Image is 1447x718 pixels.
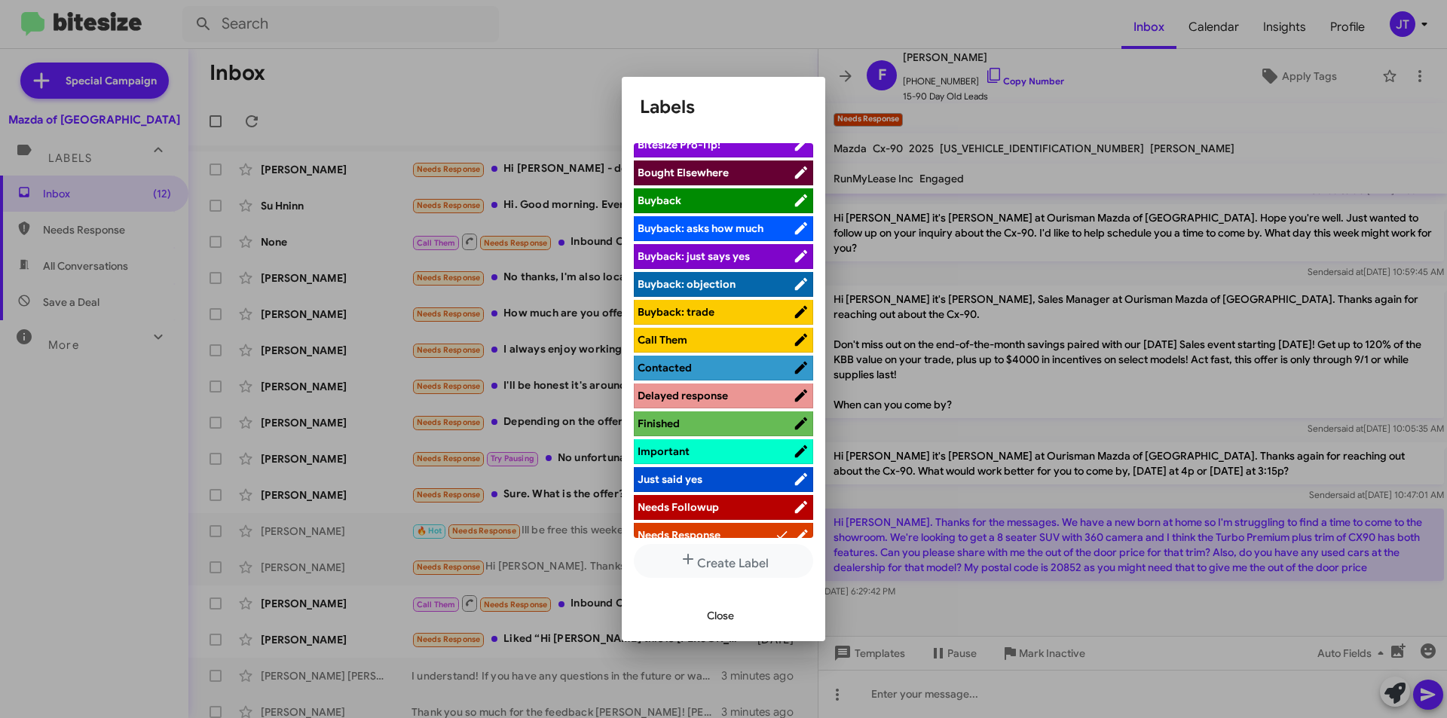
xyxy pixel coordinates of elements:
[638,417,680,430] span: Finished
[638,305,714,319] span: Buyback: trade
[638,194,681,207] span: Buyback
[638,138,720,151] span: Bitesize Pro-Tip!
[638,389,728,402] span: Delayed response
[634,544,813,578] button: Create Label
[695,602,746,629] button: Close
[638,333,687,347] span: Call Them
[638,249,750,263] span: Buyback: just says yes
[707,602,734,629] span: Close
[638,472,702,486] span: Just said yes
[638,528,720,542] span: Needs Response
[638,166,729,179] span: Bought Elsewhere
[638,500,719,514] span: Needs Followup
[638,361,692,374] span: Contacted
[638,222,763,235] span: Buyback: asks how much
[638,445,690,458] span: Important
[638,277,736,291] span: Buyback: objection
[640,95,807,119] h1: Labels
